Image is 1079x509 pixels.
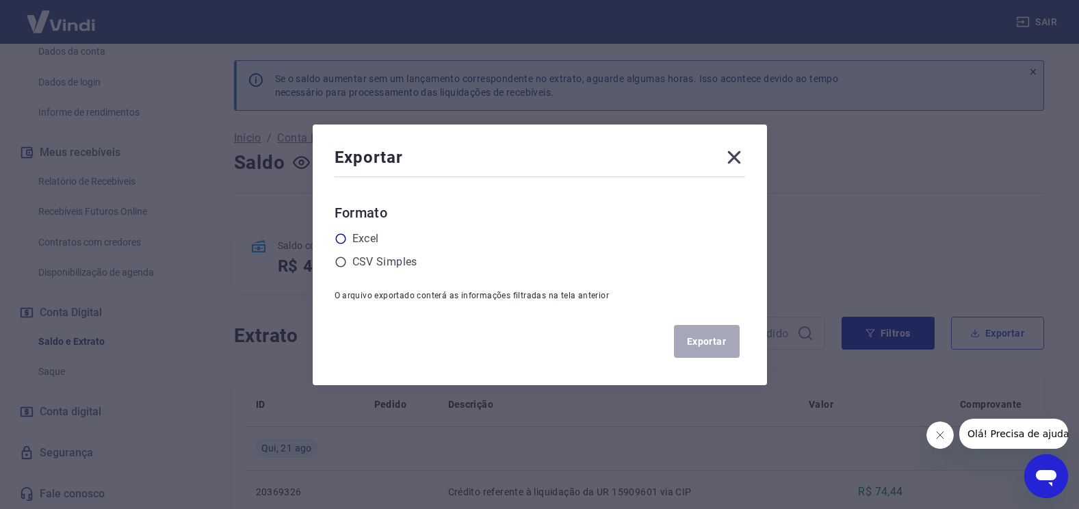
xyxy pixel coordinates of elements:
iframe: Fechar mensagem [926,421,954,449]
div: Exportar [335,146,745,174]
span: Olá! Precisa de ajuda? [8,10,115,21]
label: CSV Simples [352,254,417,270]
iframe: Mensagem da empresa [959,419,1068,449]
span: O arquivo exportado conterá as informações filtradas na tela anterior [335,291,610,300]
label: Excel [352,231,379,247]
iframe: Botão para abrir a janela de mensagens [1024,454,1068,498]
h6: Formato [335,202,745,224]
